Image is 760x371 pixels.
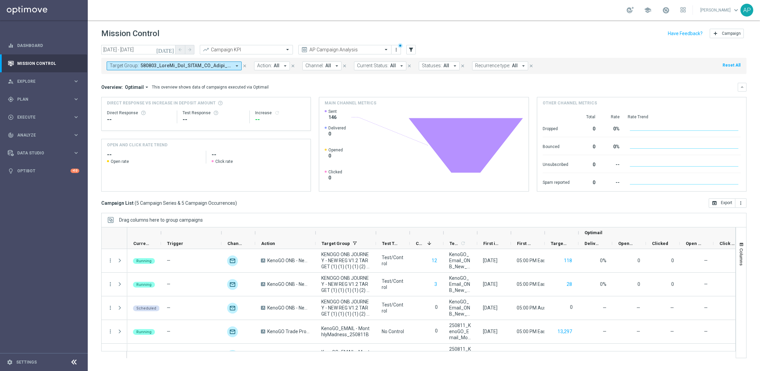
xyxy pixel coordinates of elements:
[8,114,14,120] i: play_circle_outline
[17,36,79,54] a: Dashboard
[517,241,533,246] span: First Send Time
[422,63,442,69] span: Statuses:
[566,280,573,289] button: 28
[7,79,80,84] div: person_search Explore keyboard_arrow_right
[178,47,183,52] i: arrow_back
[578,123,595,133] div: 0
[603,305,606,311] span: Delivery Rate = Delivered / Sent
[215,159,233,164] span: Click rate
[543,158,570,169] div: Unsubscribed
[107,151,200,159] h2: --
[167,241,183,246] span: Trigger
[267,281,310,287] span: KenoGO ONB - New Reg V1.3 | EMAIL | Day 1 - Spin 'n' GO + USPs
[452,63,458,69] i: arrow_drop_down
[144,84,150,90] i: arrow_drop_down
[261,241,275,246] span: Action
[419,61,460,70] button: Statuses: All arrow_drop_down
[73,114,79,120] i: keyboard_arrow_right
[267,257,310,264] span: KenoGO ONB - New Reg V1.3 | EMAIL | Day 1 - Spin 'n' GO + USPs
[578,114,595,120] div: Total
[328,147,343,153] span: Opened
[107,281,113,287] i: more_vert
[328,153,343,159] span: 0
[156,47,174,53] i: [DATE]
[325,63,331,69] span: All
[328,131,346,137] span: 0
[460,62,466,70] button: close
[712,200,717,206] i: open_in_browser
[483,328,497,335] div: 11 Aug 2025, Monday
[393,47,399,52] i: more_vert
[101,200,237,206] h3: Campaign List
[585,241,601,246] span: Delivery Rate
[107,257,113,264] button: more_vert
[107,305,113,311] button: more_vert
[7,132,80,138] div: track_changes Analyze keyboard_arrow_right
[670,305,674,311] span: —
[334,63,340,69] i: arrow_drop_down
[242,64,247,68] i: close
[8,54,79,72] div: Mission Control
[235,200,237,206] span: )
[242,62,248,70] button: close
[274,110,280,116] i: refresh
[183,116,244,124] div: --
[107,110,171,116] div: Direct Response
[7,359,13,365] i: settings
[407,64,412,68] i: close
[408,47,414,53] i: filter_alt
[578,141,595,151] div: 0
[187,47,192,52] i: arrow_forward
[543,100,597,106] h4: Other channel metrics
[450,241,459,246] span: Templates
[107,142,167,148] h4: OPEN AND CLICK RATE TREND
[740,4,753,17] div: AP
[155,45,175,55] button: [DATE]
[136,330,152,334] span: Running
[483,241,499,246] span: First in Range
[255,116,305,124] div: --
[460,241,466,246] i: refresh
[475,63,510,69] span: Recurrence type:
[434,280,438,289] button: 3
[483,281,497,287] div: 11 Aug 2025, Monday
[686,241,702,246] span: Open Rate
[17,115,73,119] span: Execute
[483,305,497,311] div: 11 Aug 2025, Monday
[406,62,412,70] button: close
[557,327,573,336] button: 13,297
[512,63,518,69] span: All
[282,63,288,69] i: arrow_drop_down
[227,303,238,314] img: Optimail
[390,63,396,69] span: All
[227,326,238,337] img: Optimail
[135,200,136,206] span: (
[543,123,570,133] div: Dropped
[102,249,127,273] div: Press SPACE to select this row.
[102,296,127,320] div: Press SPACE to select this row.
[517,281,666,287] span: 05:00 PM Eastern Australia Time (Sydney) (UTC +10:00)
[603,176,620,187] div: --
[328,169,342,175] span: Clicked
[636,329,640,334] span: —
[517,305,691,311] span: 05:00 PM Australian Western Standard Time (Perth) (UTC +08:00)
[382,254,404,267] div: Test/Control
[709,200,747,205] multiple-options-button: Export to CSV
[628,114,741,120] div: Rate Trend
[298,45,391,54] ng-select: AP Campaign Analysis
[136,259,152,263] span: Running
[710,29,744,38] button: add Campaign
[291,64,295,68] i: close
[107,328,113,335] i: more_vert
[325,100,376,106] h4: Main channel metrics
[290,62,296,70] button: close
[7,150,80,156] div: Data Studio keyboard_arrow_right
[382,302,404,314] div: Test/Control
[167,258,170,263] span: —
[668,31,703,36] input: Have Feedback?
[202,46,209,53] i: trending_up
[7,115,80,120] button: play_circle_outline Execute keyboard_arrow_right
